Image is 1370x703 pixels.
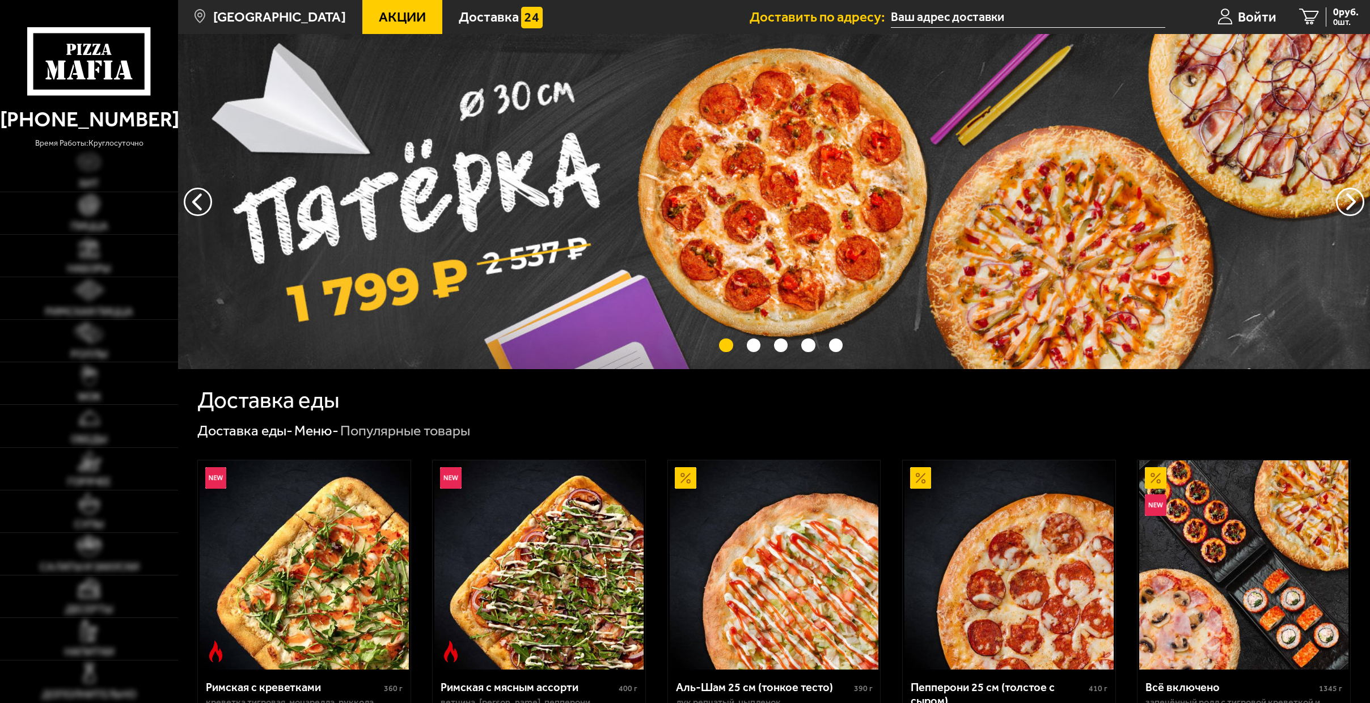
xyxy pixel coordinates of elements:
span: Доставка [459,10,519,24]
button: точки переключения [719,338,733,352]
button: точки переключения [829,338,843,352]
span: Обеды [71,434,107,445]
span: Дополнительно [42,689,136,700]
span: 410 г [1089,684,1107,693]
span: 0 шт. [1333,18,1359,27]
span: Роллы [71,349,108,360]
a: АкционныйАль-Шам 25 см (тонкое тесто) [668,460,881,670]
span: Напитки [65,647,114,658]
div: Римская с мясным ассорти [441,680,616,694]
span: Салаты и закуски [40,562,139,573]
a: НовинкаОстрое блюдоРимская с мясным ассорти [433,460,645,670]
span: Войти [1238,10,1276,24]
span: Акции [379,10,426,24]
span: Римская пицца [45,307,133,317]
button: следующий [184,188,212,216]
img: Акционный [910,467,932,489]
a: Доставка еды- [197,422,293,439]
span: Супы [74,519,104,530]
div: Всё включено [1145,680,1316,694]
img: 15daf4d41897b9f0e9f617042186c801.svg [521,7,543,28]
button: точки переключения [801,338,815,352]
h1: Доставка еды [197,388,340,411]
span: 400 г [619,684,637,693]
span: Наборы [67,264,111,274]
img: Акционный [1145,467,1166,489]
span: 390 г [854,684,873,693]
span: 1345 г [1319,684,1342,693]
span: Пицца [71,221,108,232]
div: Аль-Шам 25 см (тонкое тесто) [676,680,851,694]
a: НовинкаОстрое блюдоРимская с креветками [198,460,411,670]
a: АкционныйПепперони 25 см (толстое с сыром) [903,460,1115,670]
img: Аль-Шам 25 см (тонкое тесто) [670,460,879,670]
div: Популярные товары [340,422,470,441]
input: Ваш адрес доставки [891,7,1165,28]
span: WOK [78,392,101,403]
img: Острое блюдо [440,641,462,662]
img: Римская с мясным ассорти [434,460,644,670]
div: Римская с креветками [206,680,381,694]
span: [GEOGRAPHIC_DATA] [213,10,346,24]
img: Острое блюдо [205,641,227,662]
a: Меню- [294,422,339,439]
span: Горячее [67,477,111,488]
span: 360 г [384,684,403,693]
img: Новинка [440,467,462,489]
button: точки переключения [774,338,788,352]
a: АкционныйНовинкаВсё включено [1138,460,1350,670]
img: Пепперони 25 см (толстое с сыром) [904,460,1114,670]
button: точки переключения [747,338,760,352]
span: Доставить по адресу: [750,10,891,24]
img: Акционный [675,467,696,489]
span: Хит [79,179,99,189]
button: предыдущий [1336,188,1364,216]
img: Новинка [1145,494,1166,516]
img: Новинка [205,467,227,489]
img: Римская с креветками [200,460,409,670]
img: Всё включено [1139,460,1348,670]
span: 0 руб. [1333,7,1359,18]
span: Десерты [65,604,113,615]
